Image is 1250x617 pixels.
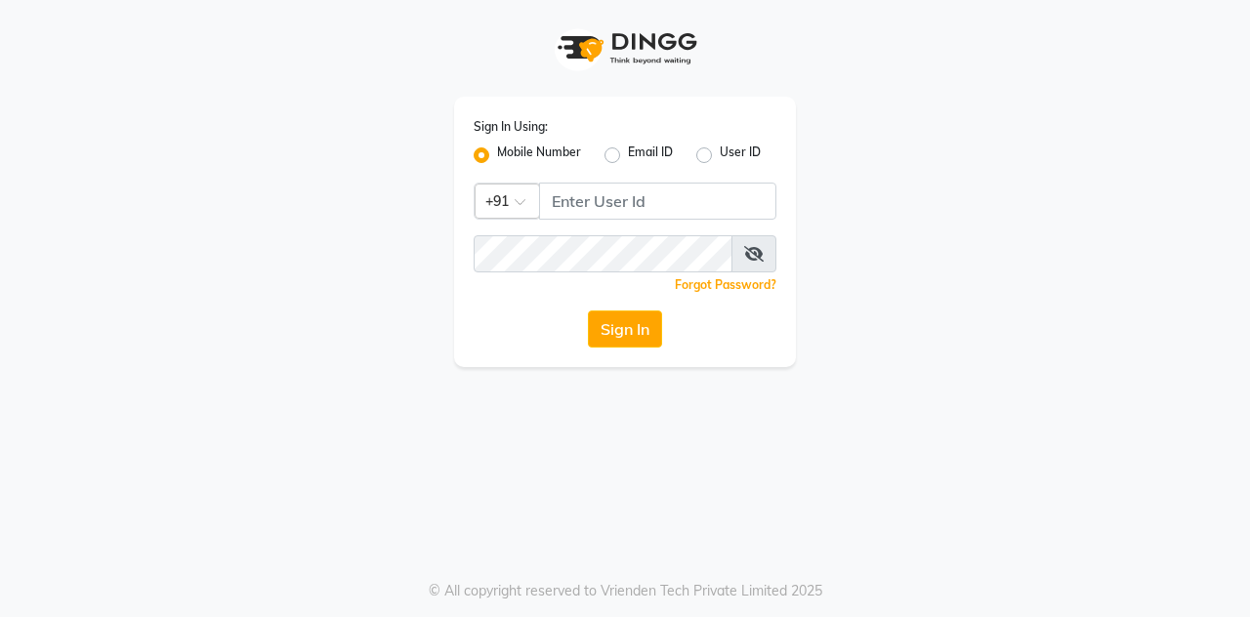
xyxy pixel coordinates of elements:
a: Forgot Password? [675,277,776,292]
label: User ID [720,144,761,167]
label: Sign In Using: [474,118,548,136]
button: Sign In [588,310,662,348]
img: logo1.svg [547,20,703,77]
input: Username [539,183,776,220]
label: Mobile Number [497,144,581,167]
label: Email ID [628,144,673,167]
input: Username [474,235,732,272]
